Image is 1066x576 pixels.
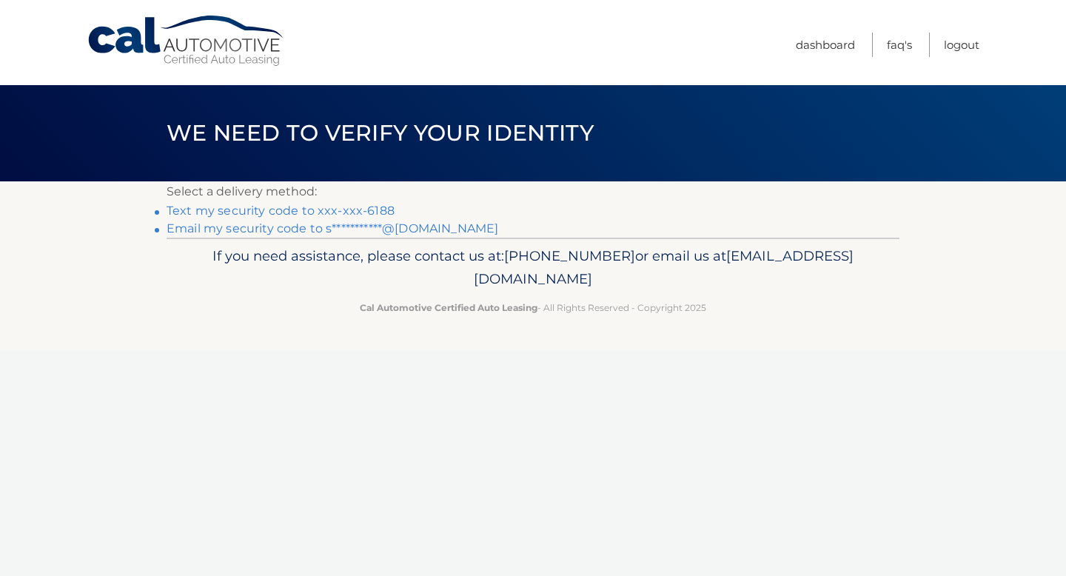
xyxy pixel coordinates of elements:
a: Dashboard [796,33,855,57]
a: FAQ's [887,33,912,57]
span: [PHONE_NUMBER] [504,247,635,264]
p: Select a delivery method: [167,181,899,202]
strong: Cal Automotive Certified Auto Leasing [360,302,537,313]
p: If you need assistance, please contact us at: or email us at [176,244,890,292]
span: We need to verify your identity [167,119,594,147]
a: Cal Automotive [87,15,286,67]
a: Logout [944,33,979,57]
a: Text my security code to xxx-xxx-6188 [167,204,395,218]
p: - All Rights Reserved - Copyright 2025 [176,300,890,315]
